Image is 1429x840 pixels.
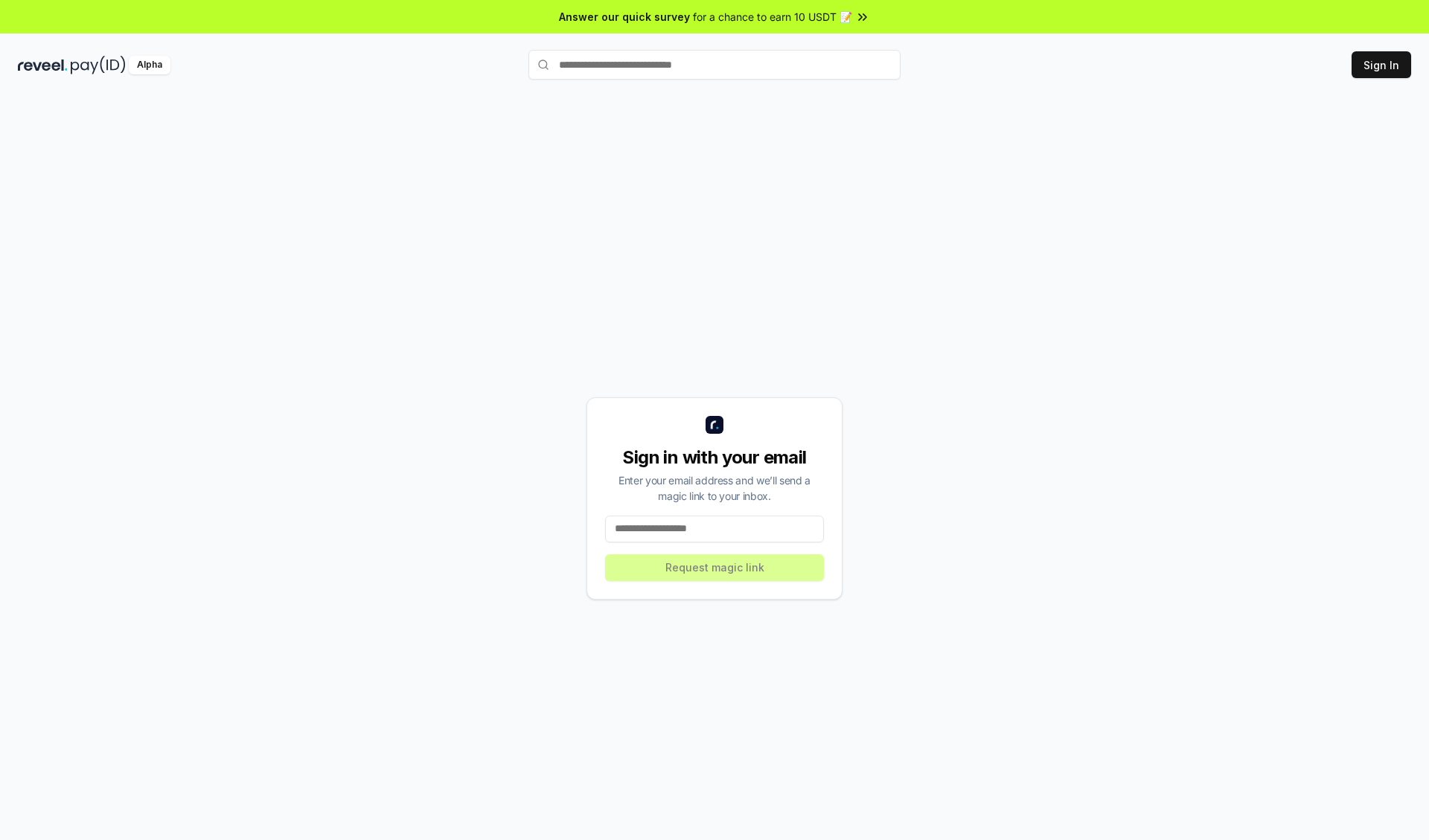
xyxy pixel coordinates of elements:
div: Alpha [129,56,170,74]
img: reveel_dark [18,56,68,74]
div: Sign in with your email [605,446,824,469]
span: Answer our quick survey [559,9,690,25]
img: logo_small [706,416,723,434]
span: for a chance to earn 10 USDT 📝 [693,9,852,25]
div: Enter your email address and we’ll send a magic link to your inbox. [605,472,824,504]
button: Sign In [1352,51,1411,78]
img: pay_id [71,56,126,74]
